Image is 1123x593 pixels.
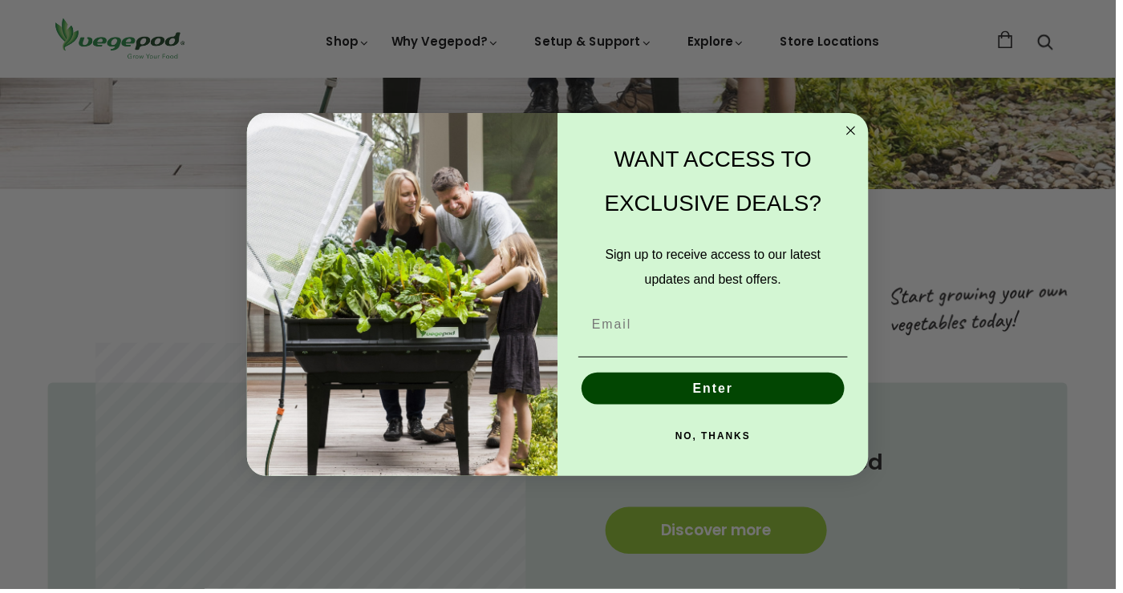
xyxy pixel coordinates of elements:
[610,249,826,288] span: Sign up to receive access to our latest updates and best offers.
[249,114,561,480] img: e9d03583-1bb1-490f-ad29-36751b3212ff.jpeg
[609,147,827,217] span: WANT ACCESS TO EXCLUSIVE DEALS?
[586,375,850,407] button: Enter
[847,122,866,141] button: Close dialog
[582,359,853,360] img: underline
[582,311,853,343] input: Email
[582,423,853,455] button: NO, THANKS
